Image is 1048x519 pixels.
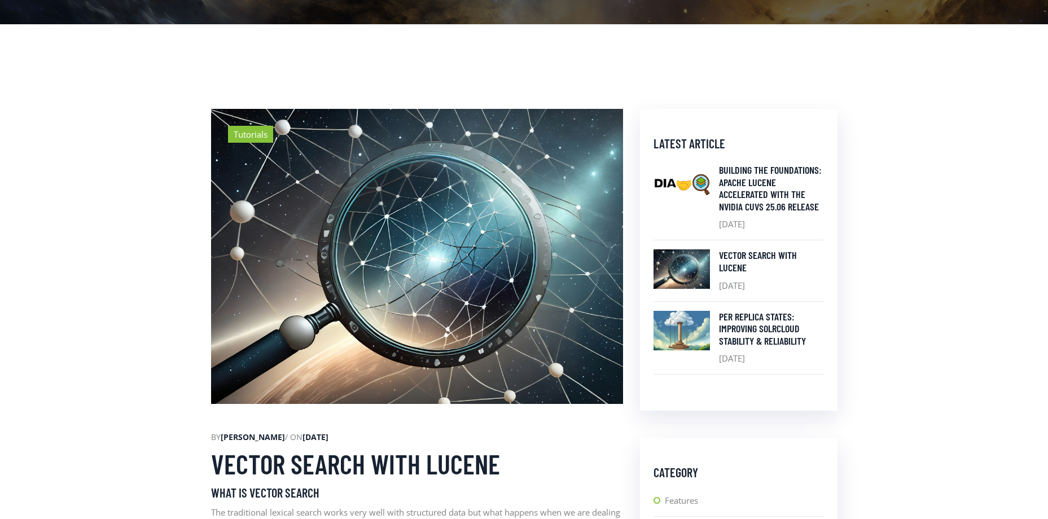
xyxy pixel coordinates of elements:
h2: Vector Search with Lucene [211,448,623,481]
strong: [PERSON_NAME] [221,432,285,442]
a: Per Replica States: Improving SolrCloud stability & reliability [719,311,824,348]
a: Features [665,494,824,516]
div: [DATE] [719,311,824,366]
div: [DATE] [719,249,824,292]
a: Vector Search with Lucene [719,249,824,274]
div: Tutorials [228,126,273,143]
img: solr_cloud_stability_and_reliability.jpg [654,311,710,350]
a: Building the foundations: Apache Lucene Accelerated with the NVIDIA cuVS 25.06 Release [719,164,824,213]
div: by / on [211,431,623,443]
h4: What is vector search [211,485,623,500]
img: post thumb [211,109,623,404]
h4: Category [654,465,824,480]
img: vector_search_with_lucene_post_image.jpg [654,249,710,289]
strong: [DATE] [302,432,328,442]
img: nvidia-searchscale.png [654,164,710,204]
h4: Latest Article [654,136,824,151]
div: [DATE] [719,164,824,231]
